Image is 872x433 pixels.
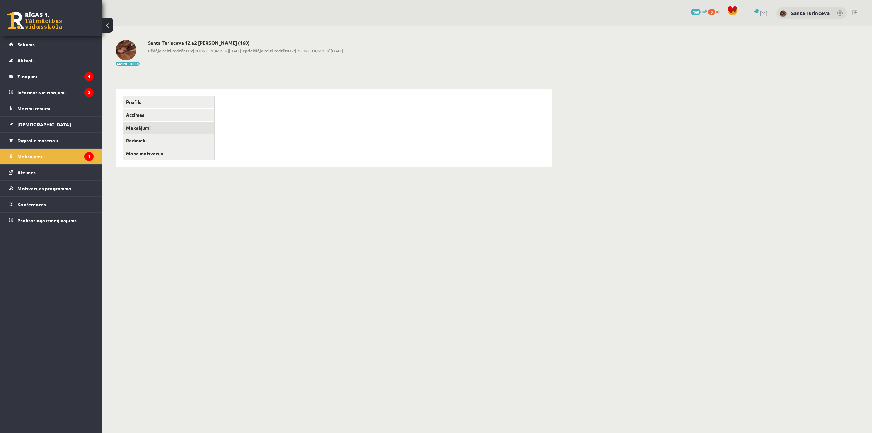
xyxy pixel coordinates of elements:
[148,48,187,53] b: Pēdējo reizi redzēts
[9,100,94,116] a: Mācību resursi
[84,72,94,81] i: 4
[9,36,94,52] a: Sākums
[9,68,94,84] a: Ziņojumi4
[148,48,343,54] span: 16:[PHONE_NUMBER][DATE] 17:[PHONE_NUMBER][DATE]
[84,88,94,97] i: 2
[17,169,36,175] span: Atzīmes
[148,40,343,46] h2: Santa Turinceva 12.a2 [PERSON_NAME] (160)
[17,121,71,127] span: [DEMOGRAPHIC_DATA]
[17,217,77,223] span: Proktoringa izmēģinājums
[17,201,46,207] span: Konferences
[708,9,715,15] span: 0
[791,10,830,16] a: Santa Turinceva
[9,52,94,68] a: Aktuāli
[84,152,94,161] i: 1
[17,57,34,63] span: Aktuāli
[17,68,94,84] legend: Ziņojumi
[9,197,94,212] a: Konferences
[123,134,214,147] a: Radinieki
[17,41,35,47] span: Sākums
[691,9,701,15] span: 160
[691,9,707,14] a: 160 mP
[9,84,94,100] a: Informatīvie ziņojumi2
[123,147,214,160] a: Mana motivācija
[116,62,140,66] button: Mainīt bildi
[17,137,58,143] span: Digitālie materiāli
[9,117,94,132] a: [DEMOGRAPHIC_DATA]
[9,133,94,148] a: Digitālie materiāli
[123,109,214,121] a: Atzīmes
[17,185,71,191] span: Motivācijas programma
[17,84,94,100] legend: Informatīvie ziņojumi
[116,40,136,60] img: Santa Turinceva
[9,149,94,164] a: Maksājumi1
[7,12,62,29] a: Rīgas 1. Tālmācības vidusskola
[702,9,707,14] span: mP
[9,181,94,196] a: Motivācijas programma
[123,122,214,134] a: Maksājumi
[716,9,720,14] span: xp
[780,10,787,17] img: Santa Turinceva
[17,149,94,164] legend: Maksājumi
[9,213,94,228] a: Proktoringa izmēģinājums
[9,165,94,180] a: Atzīmes
[17,105,50,111] span: Mācību resursi
[123,96,214,108] a: Profils
[241,48,289,53] b: Iepriekšējo reizi redzēts
[708,9,724,14] a: 0 xp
